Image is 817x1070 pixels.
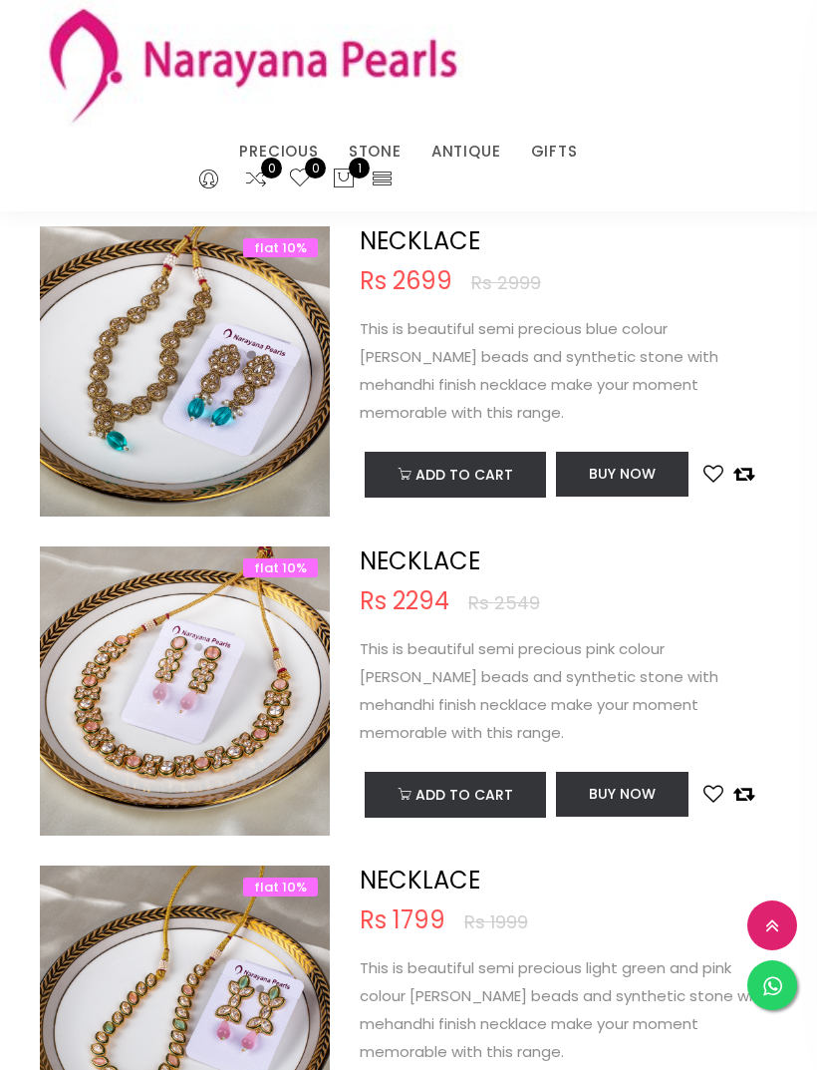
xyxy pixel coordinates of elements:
[360,224,480,257] a: NECKLACE
[360,908,445,932] span: Rs 1799
[556,772,688,817] button: Buy Now
[239,137,318,167] a: PRECIOUS
[244,167,268,192] a: 0
[243,558,318,577] span: flat 10%
[360,635,777,747] p: This is beautiful semi precious pink colour [PERSON_NAME] beads and synthetic stone with mehandhi...
[365,772,546,818] button: Add to cart
[243,238,318,257] span: flat 10%
[360,269,452,293] span: Rs 2699
[365,452,546,498] button: Add to cart
[733,462,754,486] button: Add to compare
[305,158,326,178] span: 0
[703,462,723,486] button: Add to wishlist
[360,954,777,1066] p: This is beautiful semi precious light green and pink colour [PERSON_NAME] beads and synthetic sto...
[468,594,540,612] span: Rs 2549
[349,137,402,167] a: STONE
[431,137,501,167] a: ANTIQUE
[261,158,282,178] span: 0
[349,158,370,178] span: 1
[243,878,318,896] span: flat 10%
[288,167,312,192] a: 0
[733,782,754,806] button: Add to compare
[531,137,578,167] a: GIFTS
[464,913,528,931] span: Rs 1999
[360,544,480,577] a: NECKLACE
[360,864,480,896] a: NECKLACE
[360,315,777,427] p: This is beautiful semi precious blue colour [PERSON_NAME] beads and synthetic stone with mehandhi...
[471,274,541,292] span: Rs 2999
[332,167,356,192] button: 1
[703,782,723,806] button: Add to wishlist
[360,589,449,613] span: Rs 2294
[556,452,688,497] button: Buy Now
